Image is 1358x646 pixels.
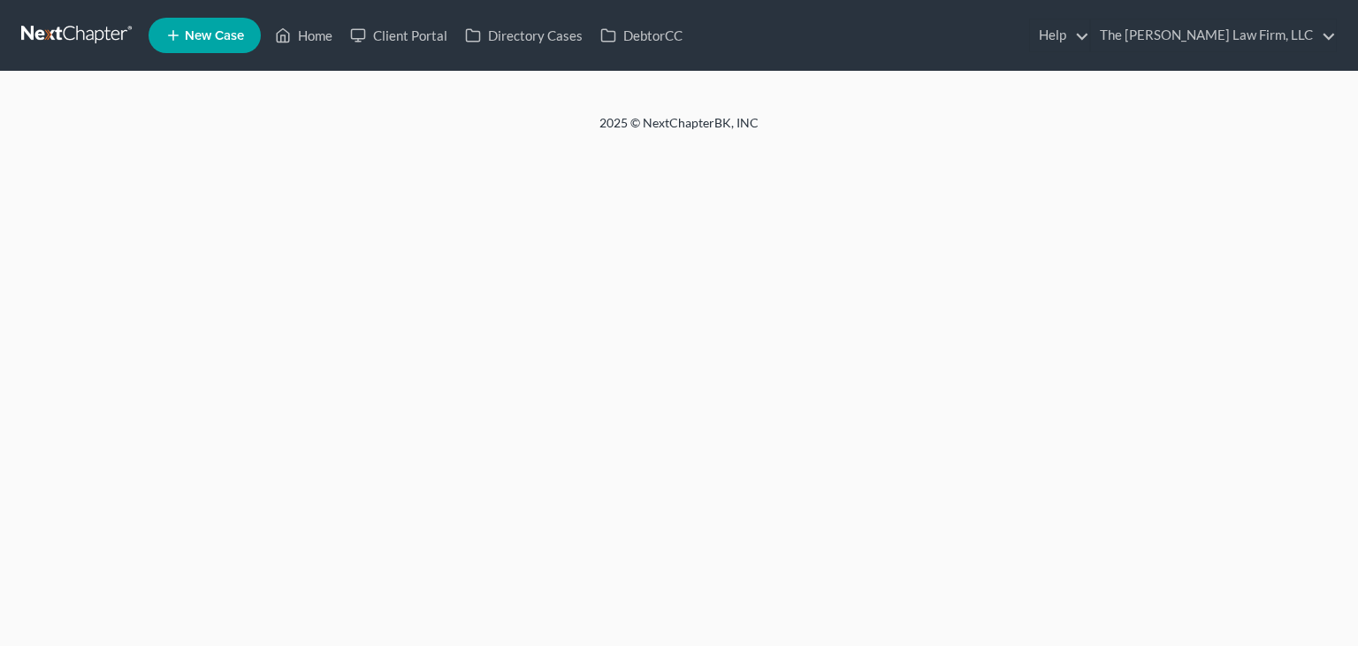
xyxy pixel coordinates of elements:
a: Client Portal [341,19,456,51]
a: The [PERSON_NAME] Law Firm, LLC [1091,19,1336,51]
a: Directory Cases [456,19,591,51]
a: Home [266,19,341,51]
a: Help [1030,19,1089,51]
new-legal-case-button: New Case [149,18,261,53]
div: 2025 © NextChapterBK, INC [175,114,1183,146]
a: DebtorCC [591,19,691,51]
